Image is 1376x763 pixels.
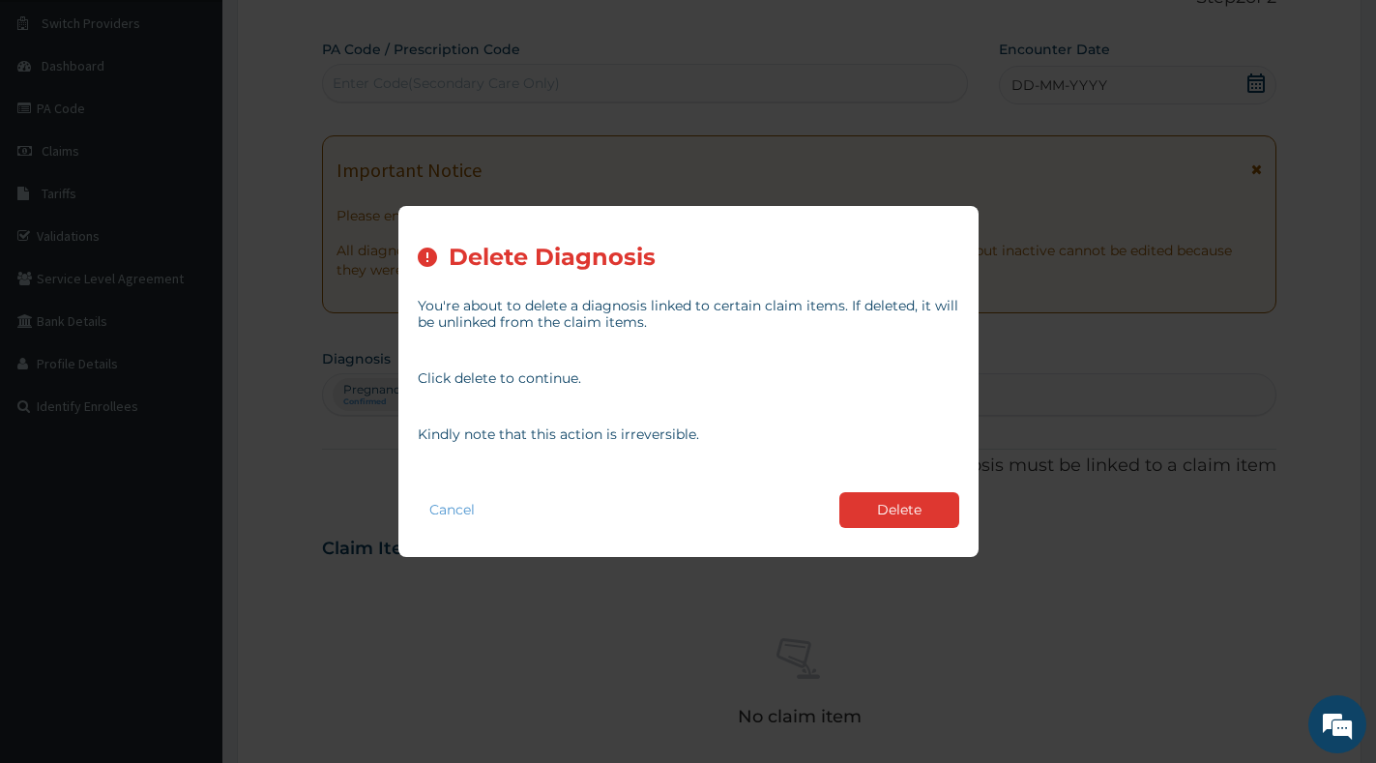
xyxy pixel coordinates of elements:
img: d_794563401_company_1708531726252_794563401 [36,97,78,145]
div: Minimize live chat window [317,10,364,56]
button: Cancel [418,496,486,524]
h2: Delete Diagnosis [449,245,656,271]
p: Kindly note that this action is irreversible. [418,426,959,443]
button: Delete [839,492,959,528]
p: You're about to delete a diagnosis linked to certain claim items. If deleted, it will be unlinked... [418,298,959,331]
textarea: Type your message and hit 'Enter' [10,528,368,596]
p: Click delete to continue. [418,370,959,387]
div: Chat with us now [101,108,325,133]
span: We're online! [112,244,267,439]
